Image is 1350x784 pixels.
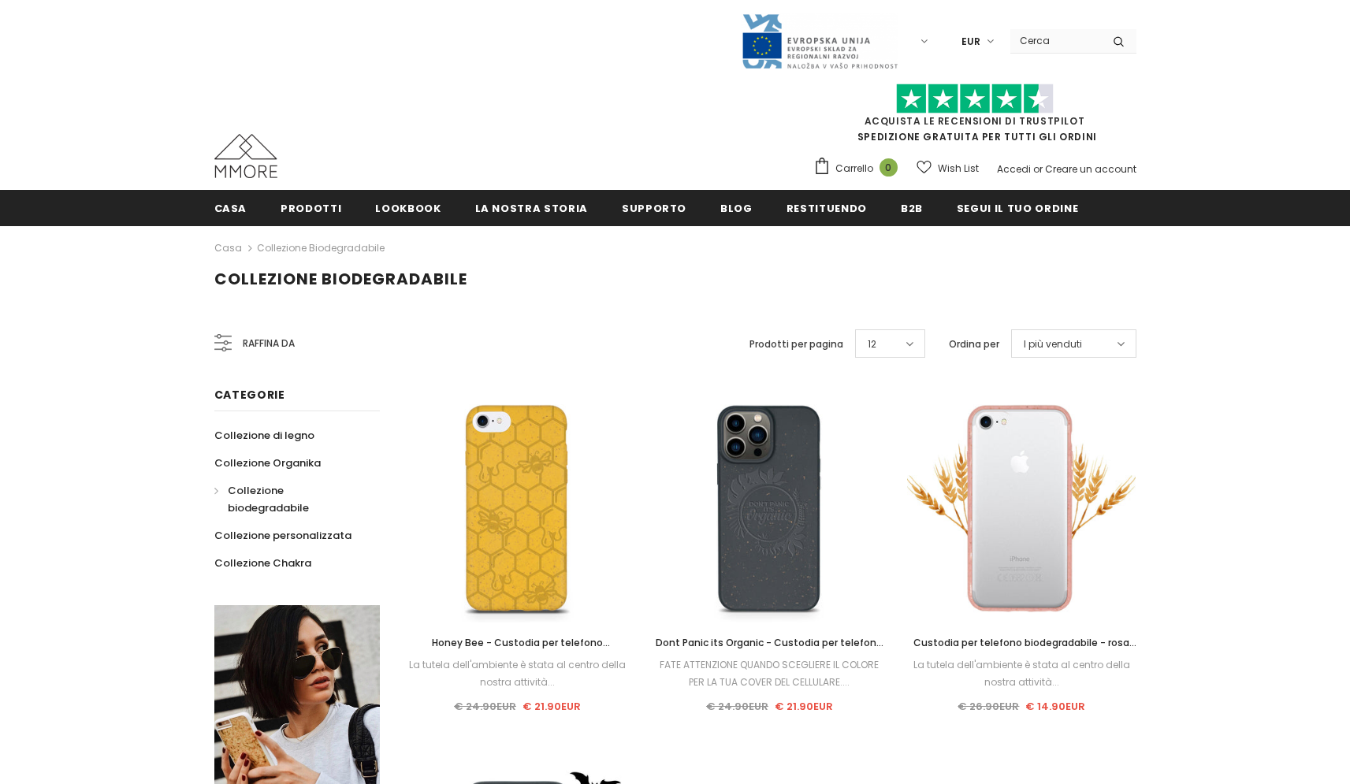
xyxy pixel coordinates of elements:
label: Prodotti per pagina [749,336,843,352]
span: EUR [961,34,980,50]
span: supporto [622,201,686,216]
span: € 21.90EUR [775,699,833,714]
a: Collezione biodegradabile [257,241,385,255]
span: Dont Panic its Organic - Custodia per telefono biodegradabile [656,636,883,667]
span: Custodia per telefono biodegradabile - rosa trasparente [913,636,1136,667]
div: La tutela dell'ambiente è stata al centro della nostra attività... [404,656,632,691]
span: € 24.90EUR [454,699,516,714]
label: Ordina per [949,336,999,352]
a: B2B [901,190,923,225]
a: Lookbook [375,190,441,225]
span: Wish List [938,161,979,176]
div: FATE ATTENZIONE QUANDO SCEGLIERE IL COLORE PER LA TUA COVER DEL CELLULARE.... [655,656,883,691]
span: € 21.90EUR [523,699,581,714]
span: Raffina da [243,335,295,352]
a: Accedi [997,162,1031,176]
span: Carrello [835,161,873,176]
span: Segui il tuo ordine [957,201,1078,216]
a: Collezione personalizzata [214,522,351,549]
span: La nostra storia [475,201,588,216]
span: 12 [868,336,876,352]
img: Javni Razpis [741,13,898,70]
span: B2B [901,201,923,216]
span: € 14.90EUR [1025,699,1085,714]
input: Search Site [1010,29,1101,52]
img: Casi MMORE [214,134,277,178]
a: Blog [720,190,753,225]
a: Creare un account [1045,162,1136,176]
a: Acquista le recensioni di TrustPilot [865,114,1085,128]
a: La nostra storia [475,190,588,225]
span: Collezione Chakra [214,555,311,570]
a: Collezione di legno [214,422,314,449]
span: Categorie [214,387,285,403]
a: Custodia per telefono biodegradabile - rosa trasparente [907,634,1136,652]
span: € 24.90EUR [706,699,768,714]
span: Collezione biodegradabile [214,268,467,290]
span: Collezione di legno [214,428,314,443]
div: La tutela dell'ambiente è stata al centro della nostra attività... [907,656,1136,691]
span: I più venduti [1024,336,1082,352]
span: Restituendo [787,201,867,216]
a: Dont Panic its Organic - Custodia per telefono biodegradabile [655,634,883,652]
a: Wish List [917,154,979,182]
a: Casa [214,239,242,258]
a: Restituendo [787,190,867,225]
img: Fidati di Pilot Stars [896,84,1054,114]
a: Collezione Organika [214,449,321,477]
a: supporto [622,190,686,225]
span: or [1033,162,1043,176]
span: € 26.90EUR [958,699,1019,714]
span: Lookbook [375,201,441,216]
a: Javni Razpis [741,34,898,47]
a: Collezione Chakra [214,549,311,577]
span: Collezione Organika [214,455,321,470]
span: Collezione biodegradabile [228,483,309,515]
span: SPEDIZIONE GRATUITA PER TUTTI GLI ORDINI [813,91,1136,143]
a: Segui il tuo ordine [957,190,1078,225]
a: Carrello 0 [813,157,906,180]
span: Honey Bee - Custodia per telefono biodegradabile - Giallo, arancione e nero [418,636,616,667]
a: Prodotti [281,190,341,225]
a: Casa [214,190,247,225]
span: Collezione personalizzata [214,528,351,543]
span: Blog [720,201,753,216]
span: 0 [880,158,898,176]
a: Collezione biodegradabile [214,477,363,522]
span: Casa [214,201,247,216]
span: Prodotti [281,201,341,216]
a: Honey Bee - Custodia per telefono biodegradabile - Giallo, arancione e nero [404,634,632,652]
